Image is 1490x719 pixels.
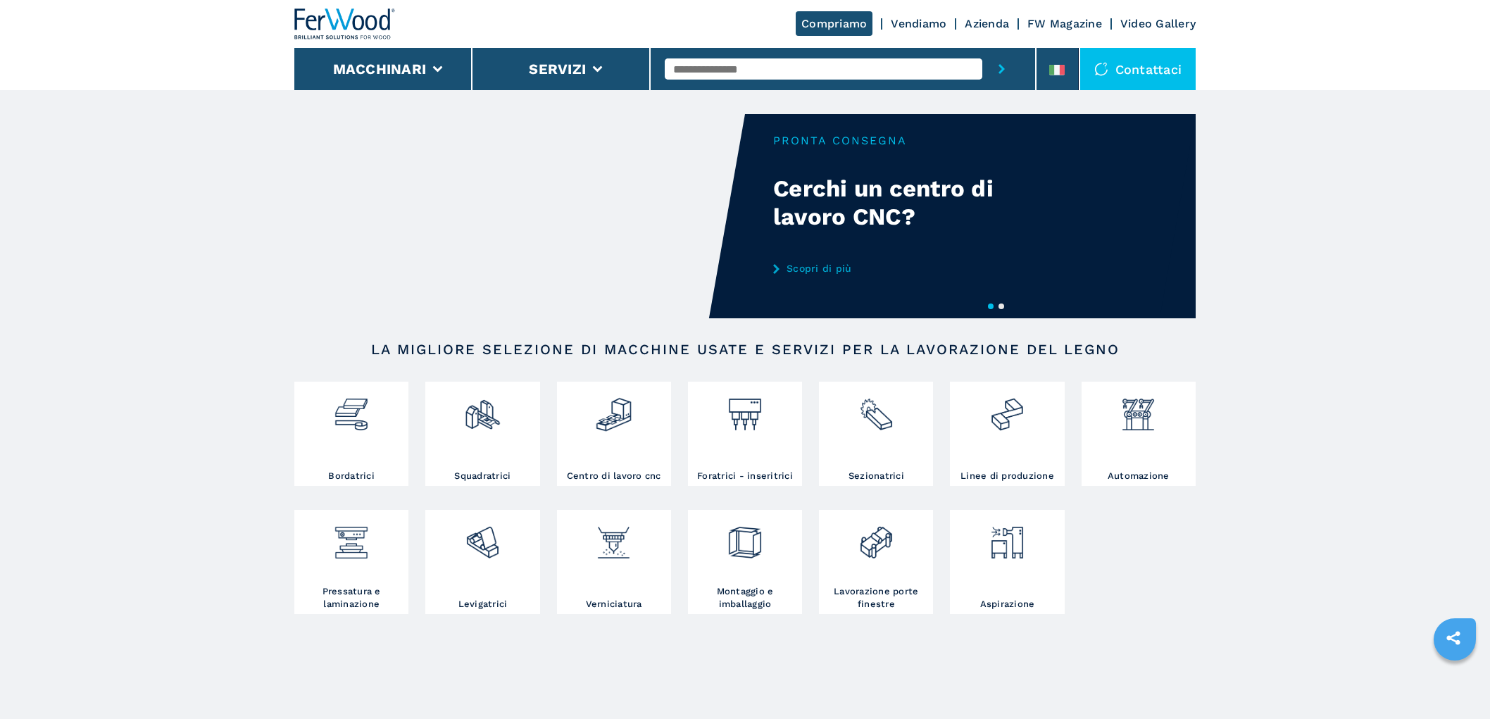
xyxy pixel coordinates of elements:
[1120,17,1196,30] a: Video Gallery
[849,470,904,482] h3: Sezionatrici
[773,263,1049,274] a: Scopri di più
[726,513,763,561] img: montaggio_imballaggio_2.png
[819,382,933,486] a: Sezionatrici
[982,48,1021,90] button: submit-button
[1108,470,1170,482] h3: Automazione
[1082,382,1196,486] a: Automazione
[294,114,745,318] video: Your browser does not support the video tag.
[980,598,1035,611] h3: Aspirazione
[567,470,661,482] h3: Centro di lavoro cnc
[726,385,763,433] img: foratrici_inseritrici_2.png
[891,17,946,30] a: Vendiamo
[425,510,539,614] a: Levigatrici
[328,470,375,482] h3: Bordatrici
[989,385,1026,433] img: linee_di_produzione_2.png
[595,385,632,433] img: centro_di_lavoro_cnc_2.png
[586,598,642,611] h3: Verniciatura
[998,304,1004,309] button: 2
[1080,48,1196,90] div: Contattaci
[989,513,1026,561] img: aspirazione_1.png
[557,382,671,486] a: Centro di lavoro cnc
[688,382,802,486] a: Foratrici - inseritrici
[294,382,408,486] a: Bordatrici
[529,61,586,77] button: Servizi
[950,510,1064,614] a: Aspirazione
[454,470,511,482] h3: Squadratrici
[950,382,1064,486] a: Linee di produzione
[1027,17,1102,30] a: FW Magazine
[332,385,370,433] img: bordatrici_1.png
[858,513,895,561] img: lavorazione_porte_finestre_2.png
[858,385,895,433] img: sezionatrici_2.png
[688,510,802,614] a: Montaggio e imballaggio
[464,385,501,433] img: squadratrici_2.png
[988,304,994,309] button: 1
[458,598,508,611] h3: Levigatrici
[965,17,1009,30] a: Azienda
[298,585,405,611] h3: Pressatura e laminazione
[339,341,1151,358] h2: LA MIGLIORE SELEZIONE DI MACCHINE USATE E SERVIZI PER LA LAVORAZIONE DEL LEGNO
[960,470,1054,482] h3: Linee di produzione
[796,11,872,36] a: Compriamo
[822,585,929,611] h3: Lavorazione porte finestre
[1120,385,1157,433] img: automazione.png
[464,513,501,561] img: levigatrici_2.png
[1436,620,1471,656] a: sharethis
[691,585,799,611] h3: Montaggio e imballaggio
[294,8,396,39] img: Ferwood
[1094,62,1108,76] img: Contattaci
[332,513,370,561] img: pressa-strettoia.png
[819,510,933,614] a: Lavorazione porte finestre
[697,470,793,482] h3: Foratrici - inseritrici
[425,382,539,486] a: Squadratrici
[595,513,632,561] img: verniciatura_1.png
[294,510,408,614] a: Pressatura e laminazione
[557,510,671,614] a: Verniciatura
[333,61,427,77] button: Macchinari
